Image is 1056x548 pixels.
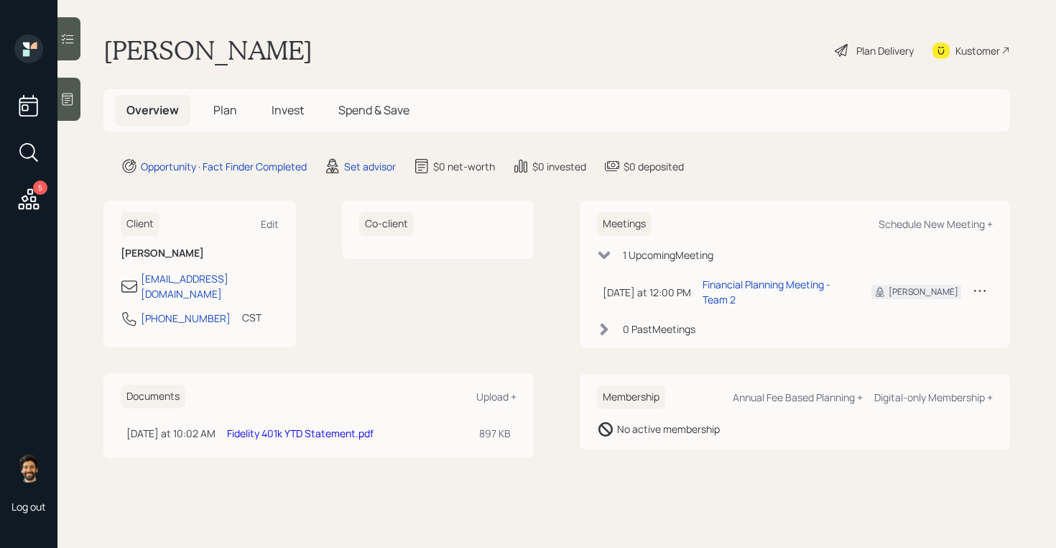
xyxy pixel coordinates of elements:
[623,247,713,262] div: 1 Upcoming Meeting
[213,102,237,118] span: Plan
[597,212,652,236] h6: Meetings
[141,311,231,326] div: [PHONE_NUMBER]
[14,454,43,483] img: eric-schwartz-headshot.png
[479,426,511,441] div: 897 KB
[603,285,691,300] div: [DATE] at 12:00 PM
[955,43,1000,58] div: Kustomer
[874,391,993,404] div: Digital-only Membership +
[532,159,586,174] div: $0 invested
[359,212,414,236] h6: Co-client
[126,426,216,441] div: [DATE] at 10:02 AM
[703,277,848,307] div: Financial Planning Meeting - Team 2
[338,102,409,118] span: Spend & Save
[261,217,279,231] div: Edit
[597,385,665,409] h6: Membership
[121,212,159,236] h6: Client
[476,390,517,403] div: Upload +
[121,247,279,260] h6: [PERSON_NAME]
[227,426,374,440] a: Fidelity 401k YTD Statement.pdf
[103,35,312,66] h1: [PERSON_NAME]
[126,102,179,118] span: Overview
[344,159,396,174] div: Set advisor
[242,310,261,325] div: CST
[617,421,720,437] div: No active membership
[121,385,185,408] h6: Documents
[141,159,307,174] div: Opportunity · Fact Finder Completed
[272,102,304,118] span: Invest
[733,391,863,404] div: Annual Fee Based Planning +
[889,286,958,298] div: [PERSON_NAME]
[33,181,47,195] div: 5
[623,321,695,337] div: 0 Past Meeting s
[856,43,914,58] div: Plan Delivery
[141,271,279,301] div: [EMAIL_ADDRESS][DOMAIN_NAME]
[11,500,46,513] div: Log out
[624,159,684,174] div: $0 deposited
[879,217,993,231] div: Schedule New Meeting +
[433,159,495,174] div: $0 net-worth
